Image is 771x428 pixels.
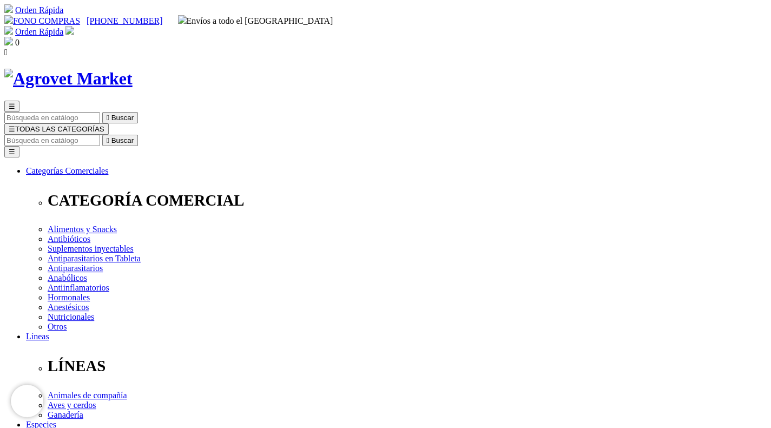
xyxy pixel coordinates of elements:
[4,48,8,57] i: 
[4,26,13,35] img: shopping-cart.svg
[48,410,83,419] a: Ganadería
[107,114,109,122] i: 
[48,293,90,302] a: Hormonales
[4,146,19,157] button: ☰
[65,27,74,36] a: Acceda a su cuenta de cliente
[15,38,19,47] span: 0
[26,332,49,341] a: Líneas
[87,16,162,25] a: [PHONE_NUMBER]
[4,15,13,24] img: phone.svg
[48,264,103,273] a: Antiparasitarios
[107,136,109,144] i: 
[102,135,138,146] button:  Buscar
[4,4,13,13] img: shopping-cart.svg
[4,123,109,135] button: ☰TODAS LAS CATEGORÍAS
[48,254,141,263] a: Antiparasitarios en Tableta
[111,136,134,144] span: Buscar
[4,69,133,89] img: Agrovet Market
[178,15,187,24] img: delivery-truck.svg
[9,102,15,110] span: ☰
[4,101,19,112] button: ☰
[4,16,80,25] a: FONO COMPRAS
[48,192,767,209] p: CATEGORÍA COMERCIAL
[178,16,333,25] span: Envíos a todo el [GEOGRAPHIC_DATA]
[4,135,100,146] input: Buscar
[48,273,87,282] a: Anabólicos
[48,357,767,375] p: LÍNEAS
[26,166,108,175] a: Categorías Comerciales
[48,322,67,331] a: Otros
[48,244,134,253] a: Suplementos inyectables
[48,283,109,292] a: Antiinflamatorios
[15,27,63,36] a: Orden Rápida
[15,5,63,15] a: Orden Rápida
[11,385,43,417] iframe: Brevo live chat
[102,112,138,123] button:  Buscar
[9,125,15,133] span: ☰
[65,26,74,35] img: user.svg
[4,112,100,123] input: Buscar
[48,234,90,243] a: Antibióticos
[48,302,89,312] a: Anestésicos
[48,225,117,234] a: Alimentos y Snacks
[111,114,134,122] span: Buscar
[4,37,13,45] img: shopping-bag.svg
[48,400,96,410] a: Aves y cerdos
[48,312,94,321] a: Nutricionales
[48,391,127,400] a: Animales de compañía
